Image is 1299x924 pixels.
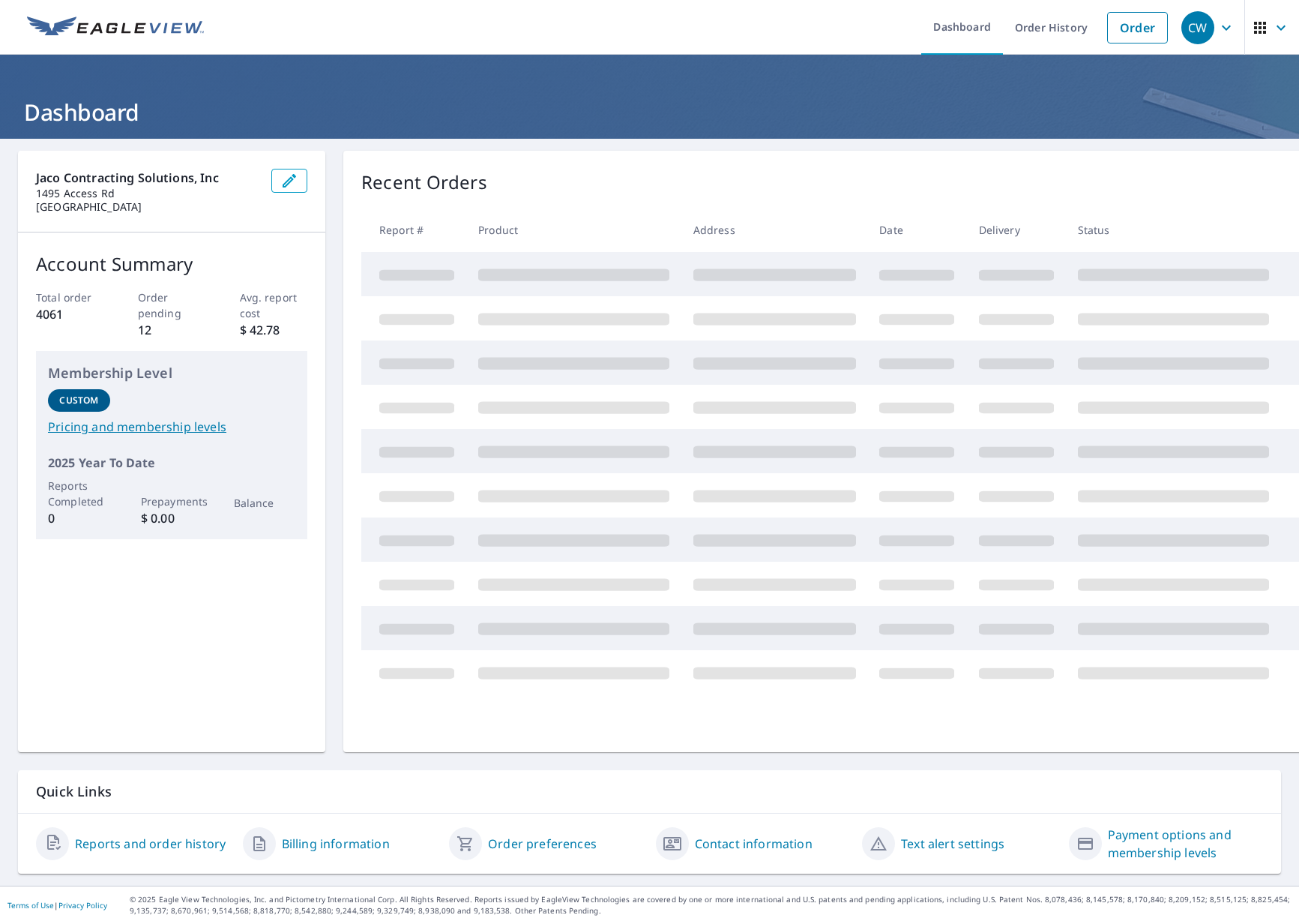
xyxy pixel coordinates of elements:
a: Order preferences [488,835,597,853]
h1: Dashboard [18,97,1281,127]
a: Privacy Policy [58,900,107,910]
a: Text alert settings [901,835,1004,853]
a: Terms of Use [7,900,54,910]
p: Total order [36,289,104,305]
p: © 2025 Eagle View Technologies, Inc. and Pictometry International Corp. All Rights Reserved. Repo... [130,894,1292,916]
th: Report # [361,208,466,252]
th: Delivery [967,208,1066,252]
p: Order pending [138,289,206,321]
p: 1495 Access Rd [36,187,259,200]
p: Jaco Contracting Solutions, Inc [36,169,259,187]
p: Membership Level [48,363,295,383]
p: | [7,901,107,910]
a: Contact information [695,835,813,853]
p: [GEOGRAPHIC_DATA] [36,200,259,214]
p: $ 0.00 [141,509,203,527]
img: EV Logo [27,16,204,39]
a: Reports and order history [75,835,226,853]
a: Order [1107,12,1168,43]
a: Payment options and membership levels [1108,826,1264,862]
a: Billing information [282,835,390,853]
th: Date [867,208,966,252]
p: Account Summary [36,250,307,277]
th: Product [466,208,681,252]
p: 12 [138,321,206,339]
p: Custom [59,394,98,407]
p: Recent Orders [361,169,487,196]
th: Status [1066,208,1281,252]
th: Address [681,208,868,252]
p: 0 [48,509,110,527]
p: Balance [234,495,296,511]
p: $ 42.78 [240,321,308,339]
p: Reports Completed [48,478,110,509]
p: 4061 [36,305,104,323]
p: 2025 Year To Date [48,454,295,472]
p: Prepayments [141,493,203,509]
p: Quick Links [36,782,1263,801]
a: Pricing and membership levels [48,418,295,436]
p: Avg. report cost [240,289,308,321]
div: CW [1181,11,1214,44]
